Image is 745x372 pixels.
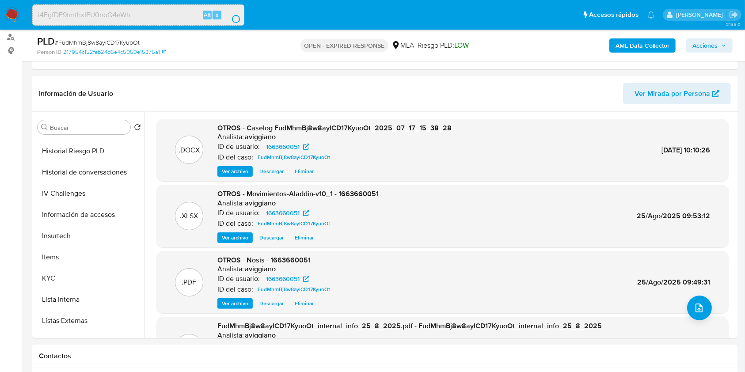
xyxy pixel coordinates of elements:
button: KYC [34,268,144,289]
span: FudMhmBj8w8aylCD17KyuoOt [258,218,330,229]
button: Historial de conversaciones [34,162,144,183]
span: [DATE] 10:10:26 [661,145,710,155]
button: Volver al orden por defecto [134,124,141,133]
a: Notificaciones [647,11,655,19]
a: FudMhmBj8w8aylCD17KyuoOt [254,152,334,163]
span: Alt [204,11,211,19]
span: FudMhmBj8w8aylCD17KyuoOt_internal_info_25_8_2025.pdf - FudMhmBj8w8aylCD17KyuoOt_internal_info_25_... [217,321,602,331]
span: 1663660051 [266,273,300,284]
p: ID de usuario: [217,209,260,217]
input: Buscar [50,124,127,132]
span: FudMhmBj8w8aylCD17KyuoOt [258,152,330,163]
a: 1663660051 [261,273,315,284]
b: Person ID [37,48,61,56]
h6: aviggiano [245,133,276,141]
span: Eliminar [295,233,314,242]
button: Listas Externas [34,310,144,331]
button: Descargar [255,166,288,177]
div: MLA [392,41,414,50]
p: ID de usuario: [217,274,260,283]
span: 1663660051 [266,141,300,152]
span: # FudMhmBj8w8aylCD17KyuoOt [55,38,140,47]
p: ID del caso: [217,285,253,294]
p: Analista: [217,331,244,340]
span: Descargar [259,233,284,242]
span: Ver archivo [222,167,248,176]
span: 25/Ago/2025 09:53:12 [637,211,710,221]
a: FudMhmBj8w8aylCD17KyuoOt [254,284,334,295]
a: FudMhmBj8w8aylCD17KyuoOt [254,218,334,229]
a: Salir [729,10,738,19]
span: 1663660051 [266,208,300,218]
button: Ver Mirada por Persona [623,83,731,104]
h6: aviggiano [245,199,276,208]
button: Historial Riesgo PLD [34,140,144,162]
span: 25/Ago/2025 09:49:31 [637,277,710,287]
span: Ver archivo [222,233,248,242]
button: Ver archivo [217,298,253,309]
button: Lista Interna [34,289,144,310]
p: .PDF [182,277,197,287]
span: Eliminar [295,167,314,176]
button: Eliminar [290,232,318,243]
button: Eliminar [290,298,318,309]
button: AML Data Collector [609,38,676,53]
button: Marcas AML [34,331,144,353]
span: Accesos rápidos [589,10,639,19]
span: Descargar [259,299,284,308]
p: Analista: [217,133,244,141]
p: OPEN - EXPIRED RESPONSE [300,39,388,52]
p: Analista: [217,265,244,273]
button: Descargar [255,232,288,243]
a: 1663660051 [261,208,315,218]
input: Buscar usuario o caso... [33,9,244,21]
span: FudMhmBj8w8aylCD17KyuoOt [258,284,330,295]
span: Acciones [692,38,718,53]
button: Descargar [255,298,288,309]
b: AML Data Collector [616,38,669,53]
button: Eliminar [290,166,318,177]
span: Riesgo PLD: [418,41,469,50]
p: Analista: [217,199,244,208]
button: Items [34,247,144,268]
p: agustina.viggiano@mercadolibre.com [676,11,726,19]
button: search-icon [223,9,241,21]
button: Ver archivo [217,232,253,243]
a: 1663660051 [261,141,315,152]
span: LOW [454,40,469,50]
button: Información de accesos [34,204,144,225]
span: OTROS - Movimientos-Aladdin-v10_1 - 1663660051 [217,189,379,199]
button: Acciones [686,38,733,53]
span: Ver archivo [222,299,248,308]
h1: Contactos [39,352,731,361]
span: s [216,11,218,19]
button: Buscar [41,124,48,131]
button: upload-file [687,296,712,320]
h6: aviggiano [245,265,276,273]
span: Descargar [259,167,284,176]
span: 3.155.0 [726,21,741,28]
span: OTROS - Caselog FudMhmBj8w8aylCD17KyuoOt_2025_07_17_15_38_28 [217,123,452,133]
p: ID del caso: [217,219,253,228]
button: IV Challenges [34,183,144,204]
span: Eliminar [295,299,314,308]
p: ID de usuario: [217,142,260,151]
span: OTROS - Nosis - 1663660051 [217,255,311,265]
p: ID del caso: [217,153,253,162]
h1: Información de Usuario [39,89,113,98]
h6: aviggiano [245,331,276,340]
button: Insurtech [34,225,144,247]
b: PLD [37,34,55,48]
span: Ver Mirada por Persona [635,83,710,104]
p: .XLSX [180,211,198,221]
button: Ver archivo [217,166,253,177]
a: 217954c152feb24d6e4c5050e15375a1 [63,48,166,56]
p: .DOCX [179,145,200,155]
